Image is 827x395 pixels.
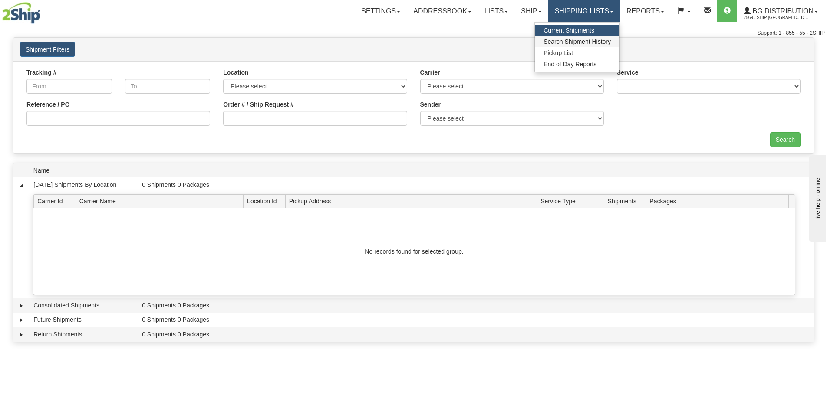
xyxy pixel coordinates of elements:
[289,194,537,208] span: Pickup Address
[138,177,814,192] td: 0 Shipments 0 Packages
[26,100,70,109] label: Reference / PO
[17,181,26,189] a: Collapse
[223,100,294,109] label: Order # / Ship Request #
[744,13,809,22] span: 2569 / Ship [GEOGRAPHIC_DATA]
[807,153,826,242] iframe: chat widget
[535,59,619,70] a: End of Day Reports
[247,194,285,208] span: Location Id
[138,327,814,342] td: 0 Shipments 0 Packages
[353,239,475,264] div: No records found for selected group.
[544,61,596,68] span: End of Day Reports
[20,42,75,57] button: Shipment Filters
[30,177,138,192] td: [DATE] Shipments By Location
[355,0,407,22] a: Settings
[608,194,646,208] span: Shipments
[2,29,825,37] div: Support: 1 - 855 - 55 - 2SHIP
[535,25,619,36] a: Current Shipments
[535,47,619,59] a: Pickup List
[649,194,688,208] span: Packages
[33,163,138,177] span: Name
[7,7,80,14] div: live help - online
[770,132,801,147] input: Search
[26,68,56,77] label: Tracking #
[544,49,573,56] span: Pickup List
[17,301,26,310] a: Expand
[30,313,138,327] td: Future Shipments
[26,79,112,94] input: From
[514,0,548,22] a: Ship
[37,194,76,208] span: Carrier Id
[751,7,814,15] span: BG Distribution
[17,316,26,324] a: Expand
[617,68,639,77] label: Service
[2,2,40,24] img: logo2569.jpg
[407,0,478,22] a: Addressbook
[30,298,138,313] td: Consolidated Shipments
[138,298,814,313] td: 0 Shipments 0 Packages
[17,330,26,339] a: Expand
[420,100,441,109] label: Sender
[420,68,440,77] label: Carrier
[540,194,604,208] span: Service Type
[79,194,244,208] span: Carrier Name
[544,27,594,34] span: Current Shipments
[478,0,514,22] a: Lists
[535,36,619,47] a: Search Shipment History
[138,313,814,327] td: 0 Shipments 0 Packages
[737,0,824,22] a: BG Distribution 2569 / Ship [GEOGRAPHIC_DATA]
[30,327,138,342] td: Return Shipments
[548,0,620,22] a: Shipping lists
[223,68,248,77] label: Location
[620,0,671,22] a: Reports
[125,79,211,94] input: To
[544,38,611,45] span: Search Shipment History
